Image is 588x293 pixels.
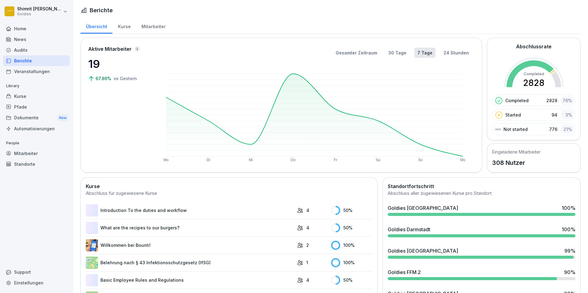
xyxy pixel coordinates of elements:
p: Aktive Mitarbeiter [88,45,132,53]
p: 4 [306,277,309,283]
text: Mo [164,158,169,162]
div: 90 % [564,269,575,276]
a: Berichte [3,55,70,66]
div: Goldies [GEOGRAPHIC_DATA] [388,204,458,212]
a: Goldies [GEOGRAPHIC_DATA]99% [385,245,578,261]
text: Fr [334,158,337,162]
a: Pfade [3,102,70,112]
p: Goldies [17,12,62,16]
div: Abschluss für zugewiesene Kurse [86,190,372,197]
a: Veranstaltungen [3,66,70,77]
a: Basic Employee Rules and Regulations [86,274,294,286]
div: 76 % [560,96,574,105]
h5: Eingeladene Mitarbeiter [492,149,541,155]
div: 3 % [560,110,574,119]
div: 99 % [564,247,575,254]
div: 21 % [560,125,574,134]
a: Goldies [GEOGRAPHIC_DATA]100% [385,202,578,218]
div: 50 % [331,223,372,232]
p: 2828 [546,97,557,104]
a: Belehrung nach § 43 Infektionsschutzgesetz (IfSG) [86,257,294,269]
p: vs Gestern [114,75,137,82]
h2: Standortfortschritt [388,183,575,190]
a: Standorte [3,159,70,169]
p: 4 [306,207,309,213]
img: eeyzhgsrb1oapoggjvfn01rs.png [86,257,98,269]
h2: Abschlussrate [516,43,552,50]
a: Automatisierungen [3,123,70,134]
p: 2 [306,242,309,248]
div: 100 % [562,204,575,212]
a: Audits [3,45,70,55]
p: Completed [505,97,529,104]
a: Willkommen bei Bounti! [86,239,294,251]
text: Mi [249,158,253,162]
div: Goldies Darmstadt [388,226,430,233]
p: 1 [306,259,308,266]
a: News [3,34,70,45]
text: Sa [376,158,380,162]
a: Mitarbeiter [3,148,70,159]
a: DokumenteNew [3,112,70,124]
p: Library [3,81,70,91]
a: What are the recipes to our burgers? [86,222,294,234]
a: Home [3,23,70,34]
p: Not started [503,126,528,132]
div: Support [3,267,70,277]
p: 19 [88,56,149,72]
div: 50 % [331,206,372,215]
a: Einstellungen [3,277,70,288]
div: Abschluss aller zugewiesenen Kurse pro Standort [388,190,575,197]
text: Mo [460,158,466,162]
a: Goldies FFM 290% [385,266,578,283]
a: Kurse [112,18,136,34]
div: Goldies [GEOGRAPHIC_DATA] [388,247,458,254]
a: Mitarbeiter [136,18,171,34]
text: So [418,158,423,162]
div: New [58,114,68,121]
text: Di [207,158,210,162]
p: Started [505,112,521,118]
text: Do [291,158,296,162]
p: People [3,138,70,148]
div: Dokumente [3,112,70,124]
button: 30 Tage [385,48,409,58]
div: 100 % [331,241,372,250]
p: 94 [552,112,557,118]
h2: Kurse [86,183,372,190]
p: 776 [549,126,557,132]
button: 24 Stunden [440,48,472,58]
p: Shimrit [PERSON_NAME] [17,6,62,12]
p: 4 [306,224,309,231]
a: Goldies Darmstadt100% [385,223,578,240]
a: Übersicht [81,18,112,34]
p: 67.86% [96,75,112,82]
button: 7 Tage [414,48,435,58]
a: Kurse [3,91,70,102]
div: Goldies FFM 2 [388,269,421,276]
div: 50 % [331,276,372,285]
div: 100 % [331,258,372,267]
button: Gesamter Zeitraum [333,48,380,58]
h1: Berichte [90,6,113,14]
p: 308 Nutzer [492,158,541,167]
div: 100 % [562,226,575,233]
img: xgfduithoxxyhirrlmyo7nin.png [86,239,98,251]
a: Introduction To the duties and workflow [86,204,294,217]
